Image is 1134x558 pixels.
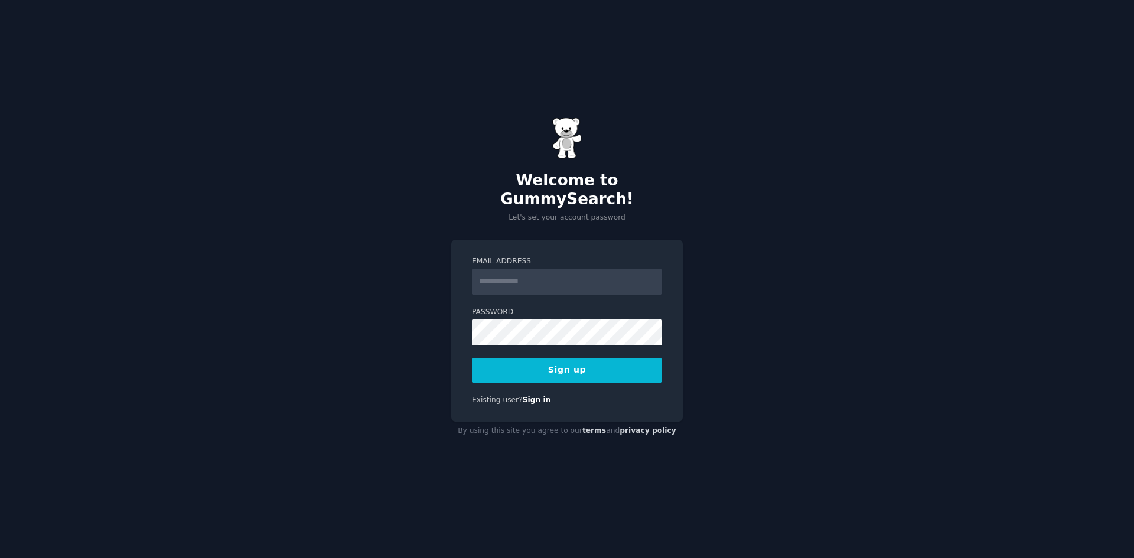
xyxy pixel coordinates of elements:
span: Existing user? [472,396,523,404]
div: By using this site you agree to our and [451,422,683,440]
a: terms [582,426,606,435]
label: Password [472,307,662,318]
h2: Welcome to GummySearch! [451,171,683,208]
a: Sign in [523,396,551,404]
img: Gummy Bear [552,118,582,159]
p: Let's set your account password [451,213,683,223]
label: Email Address [472,256,662,267]
a: privacy policy [620,426,676,435]
button: Sign up [472,358,662,383]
